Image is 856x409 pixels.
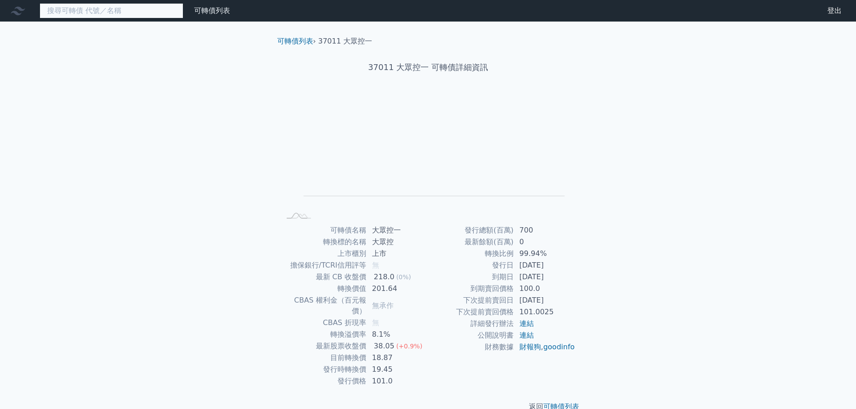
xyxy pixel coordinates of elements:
[281,248,367,259] td: 上市櫃別
[514,341,576,353] td: ,
[519,343,541,351] a: 財報狗
[281,329,367,340] td: 轉換溢價率
[372,272,396,282] div: 218.0
[428,224,514,236] td: 發行總額(百萬)
[396,273,411,281] span: (0%)
[428,259,514,271] td: 發行日
[281,375,367,387] td: 發行價格
[543,343,575,351] a: goodinfo
[372,318,379,327] span: 無
[367,329,428,340] td: 8.1%
[367,283,428,295] td: 201.64
[514,295,576,306] td: [DATE]
[514,236,576,248] td: 0
[194,6,230,15] a: 可轉債列表
[367,236,428,248] td: 大眾控
[40,3,183,18] input: 搜尋可轉債 代號／名稱
[281,271,367,283] td: 最新 CB 收盤價
[514,248,576,259] td: 99.94%
[277,37,313,45] a: 可轉債列表
[428,236,514,248] td: 最新餘額(百萬)
[281,317,367,329] td: CBAS 折現率
[367,352,428,364] td: 18.87
[281,364,367,375] td: 發行時轉換價
[367,224,428,236] td: 大眾控一
[820,4,849,18] a: 登出
[281,352,367,364] td: 目前轉換價
[367,375,428,387] td: 101.0
[514,271,576,283] td: [DATE]
[428,295,514,306] td: 下次提前賣回日
[372,301,394,310] span: 無承作
[514,306,576,318] td: 101.0025
[281,259,367,271] td: 擔保銀行/TCRI信用評等
[514,283,576,295] td: 100.0
[281,295,367,317] td: CBAS 權利金（百元報價）
[514,224,576,236] td: 700
[270,61,586,74] h1: 37011 大眾控一 可轉債詳細資訊
[428,283,514,295] td: 到期賣回價格
[428,306,514,318] td: 下次提前賣回價格
[519,319,534,328] a: 連結
[372,341,396,352] div: 38.05
[519,331,534,339] a: 連結
[428,330,514,341] td: 公開說明書
[428,341,514,353] td: 財務數據
[318,36,372,47] li: 37011 大眾控一
[396,343,422,350] span: (+0.9%)
[428,248,514,259] td: 轉換比例
[281,340,367,352] td: 最新股票收盤價
[514,259,576,271] td: [DATE]
[281,283,367,295] td: 轉換價值
[367,364,428,375] td: 19.45
[277,36,316,47] li: ›
[281,224,367,236] td: 可轉債名稱
[428,271,514,283] td: 到期日
[367,248,428,259] td: 上市
[372,261,379,269] span: 無
[295,102,565,209] g: Chart
[428,318,514,330] td: 詳細發行辦法
[281,236,367,248] td: 轉換標的名稱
